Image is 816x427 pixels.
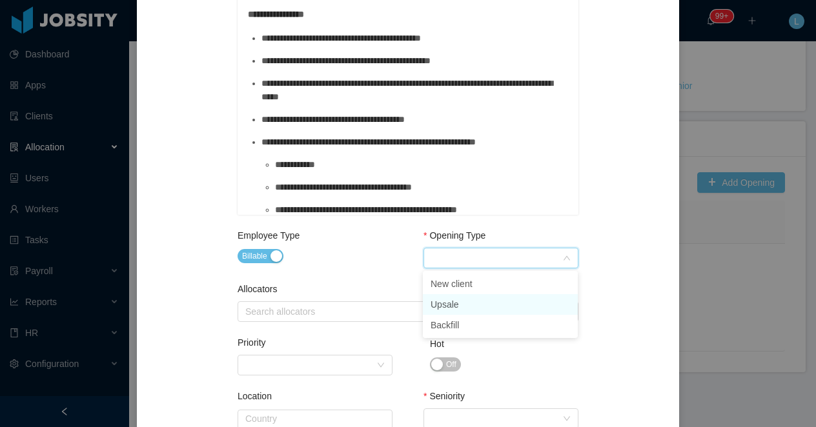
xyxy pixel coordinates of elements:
[242,250,267,263] span: Billable
[423,391,465,401] label: Seniority
[238,337,266,348] label: Priority
[423,273,578,294] li: New client
[238,391,272,401] label: Location
[423,230,485,241] label: Opening Type
[430,339,444,349] label: Hot
[446,358,456,371] span: Off
[423,294,578,315] li: Upsale
[430,357,461,372] button: Hot
[238,249,283,263] button: Employee Type
[248,8,569,233] div: rdw-editor
[423,315,578,335] li: Backfill
[245,305,565,318] div: Search allocators
[238,230,300,241] label: Employee Type
[238,284,277,294] label: Allocators
[563,254,571,263] i: icon: down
